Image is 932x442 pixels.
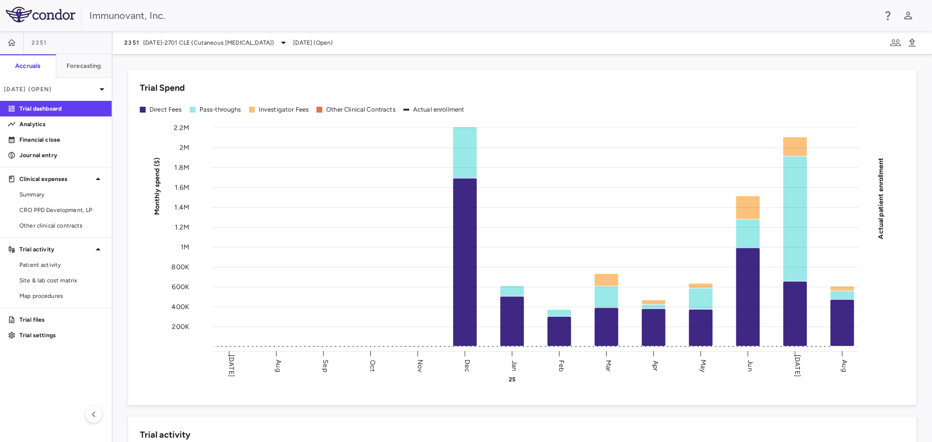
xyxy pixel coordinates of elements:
text: 25 [509,376,516,383]
div: Investigator Fees [259,105,309,114]
tspan: 200K [172,323,189,331]
div: Immunovant, Inc. [89,8,876,23]
text: Jun [746,360,754,371]
tspan: 1.2M [175,223,189,231]
tspan: 600K [172,283,189,291]
text: Apr [651,360,660,371]
p: Clinical expenses [19,175,92,183]
tspan: 1.6M [175,183,189,192]
div: Pass-throughs [200,105,241,114]
text: Nov [416,359,424,372]
text: May [699,359,707,372]
span: Site & lab cost matrix [19,276,104,285]
p: Analytics [19,120,104,129]
tspan: 400K [171,303,189,311]
h6: Accruals [15,62,40,70]
h6: Forecasting [67,62,101,70]
p: [DATE] (Open) [4,85,96,94]
p: Trial activity [19,245,92,254]
tspan: 2M [180,144,189,152]
text: Jan [510,360,518,371]
p: Journal entry [19,151,104,160]
tspan: Actual patient enrollment [877,157,885,239]
div: Other Clinical Contracts [326,105,396,114]
span: CRO PPD Development, LP [19,206,104,214]
text: Aug [840,360,849,372]
text: Oct [368,360,377,371]
tspan: 800K [171,263,189,271]
p: Trial settings [19,331,104,340]
p: Trial dashboard [19,104,104,113]
text: Feb [557,360,566,371]
text: Dec [463,359,471,372]
tspan: 2.2M [174,124,189,132]
span: 2351 [124,39,139,47]
span: Patient activity [19,261,104,269]
span: 2351 [32,39,47,47]
span: Summary [19,190,104,199]
tspan: 1M [181,243,189,251]
span: [DATE] (Open) [293,38,333,47]
span: Map procedures [19,292,104,300]
div: Actual enrollment [413,105,465,114]
tspan: 1.4M [174,203,189,212]
tspan: 1.8M [174,164,189,172]
text: Sep [321,360,330,372]
h6: Trial Spend [140,82,185,95]
h6: Trial activity [140,428,190,442]
img: logo-full-SnFGN8VE.png [6,7,75,22]
text: [DATE] [227,355,235,377]
p: Financial close [19,135,104,144]
div: Direct Fees [150,105,182,114]
tspan: Monthly spend ($) [153,157,161,215]
span: [DATE]-2701 CLE (Cutaneous [MEDICAL_DATA]) [143,38,274,47]
text: Mar [604,360,613,371]
span: Other clinical contracts [19,221,104,230]
text: Aug [274,360,283,372]
text: [DATE] [793,355,801,377]
p: Trial files [19,315,104,324]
